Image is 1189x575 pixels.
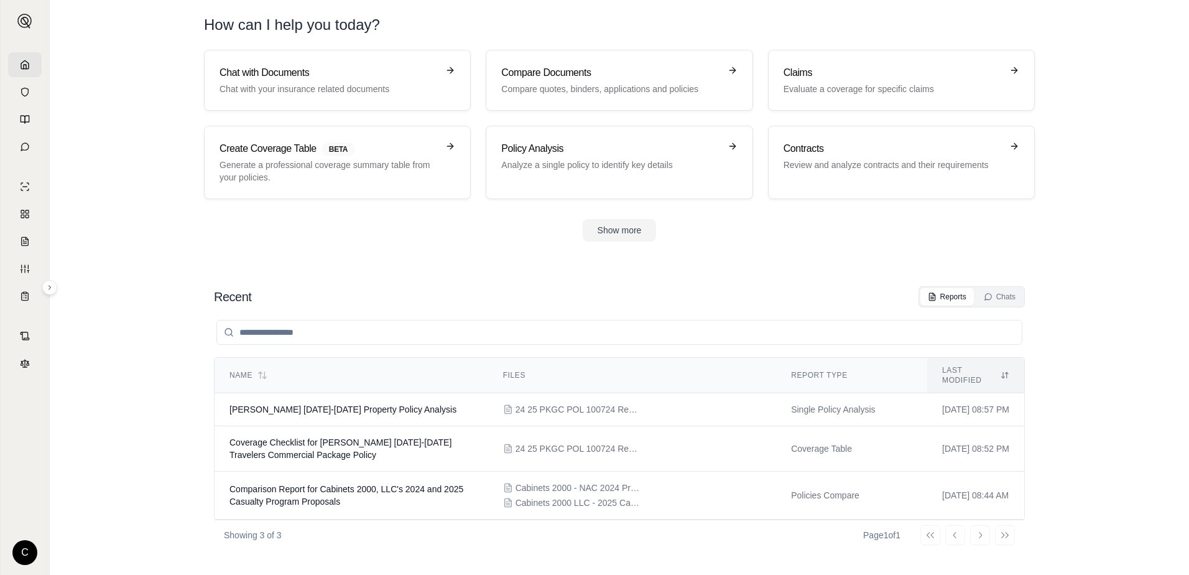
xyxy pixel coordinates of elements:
p: Analyze a single policy to identify key details [501,159,719,171]
div: C [12,540,37,565]
div: Name [229,370,473,380]
a: Compare DocumentsCompare quotes, binders, applications and policies [486,50,752,111]
div: Page 1 of 1 [863,529,900,541]
button: Show more [583,219,657,241]
td: [DATE] 08:52 PM [927,426,1024,472]
p: Compare quotes, binders, applications and policies [501,83,719,95]
span: Coverage Checklist for Richard Hermann's 2024-2025 Travelers Commercial Package Policy [229,437,451,460]
a: Home [8,52,42,77]
h3: Chat with Documents [220,65,438,80]
a: Legal Search Engine [8,351,42,376]
td: [DATE] 08:57 PM [927,393,1024,426]
td: Policies Compare [776,472,927,520]
a: Prompt Library [8,107,42,132]
span: 24 25 PKGC POL 100724 Renewal Policy.pdf [516,442,640,455]
button: Expand sidebar [42,280,57,295]
h3: Claims [784,65,1002,80]
span: Comparison Report for Cabinets 2000, LLC's 2024 and 2025 Casualty Program Proposals [229,484,463,507]
span: Richard Hermann 2024-2025 Property Policy Analysis [229,404,456,414]
a: Contract Analysis [8,324,42,348]
button: Reports [920,288,974,306]
button: Chats [976,288,1023,306]
h3: Policy Analysis [501,141,719,156]
p: Showing 3 of 3 [224,529,282,541]
td: Coverage Table [776,426,927,472]
a: Coverage Table [8,284,42,309]
p: Evaluate a coverage for specific claims [784,83,1002,95]
h1: How can I help you today? [204,15,1035,35]
p: Review and analyze contracts and their requirements [784,159,1002,171]
a: Create Coverage TableBETAGenerate a professional coverage summary table from your policies. [204,126,471,199]
a: Chat with DocumentsChat with your insurance related documents [204,50,471,111]
span: Cabinets 2000 - NAC 2024 Program Proposal 3.pdf [516,482,640,494]
a: ClaimsEvaluate a coverage for specific claims [768,50,1035,111]
th: Files [488,358,776,393]
p: Generate a professional coverage summary table from your policies. [220,159,438,184]
h3: Create Coverage Table [220,141,438,156]
span: Cabinets 2000 LLC - 2025 Casualty Proposal.pdf [516,497,640,509]
a: Single Policy [8,174,42,199]
td: [DATE] 08:44 AM [927,472,1024,520]
a: Policy Comparisons [8,202,42,227]
span: 24 25 PKGC POL 100724 Renewal Policy.pdf [516,403,640,416]
a: Claim Coverage [8,229,42,254]
a: ContractsReview and analyze contracts and their requirements [768,126,1035,199]
th: Report Type [776,358,927,393]
a: Chat [8,134,42,159]
a: Policy AnalysisAnalyze a single policy to identify key details [486,126,752,199]
div: Reports [928,292,966,302]
h3: Compare Documents [501,65,719,80]
a: Documents Vault [8,80,42,105]
p: Chat with your insurance related documents [220,83,438,95]
img: Expand sidebar [17,14,32,29]
h2: Recent [214,288,251,306]
a: Custom Report [8,256,42,281]
h3: Contracts [784,141,1002,156]
button: Expand sidebar [12,9,37,34]
div: Chats [984,292,1016,302]
div: Last modified [942,365,1009,385]
span: BETA [322,143,355,156]
td: Single Policy Analysis [776,393,927,426]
